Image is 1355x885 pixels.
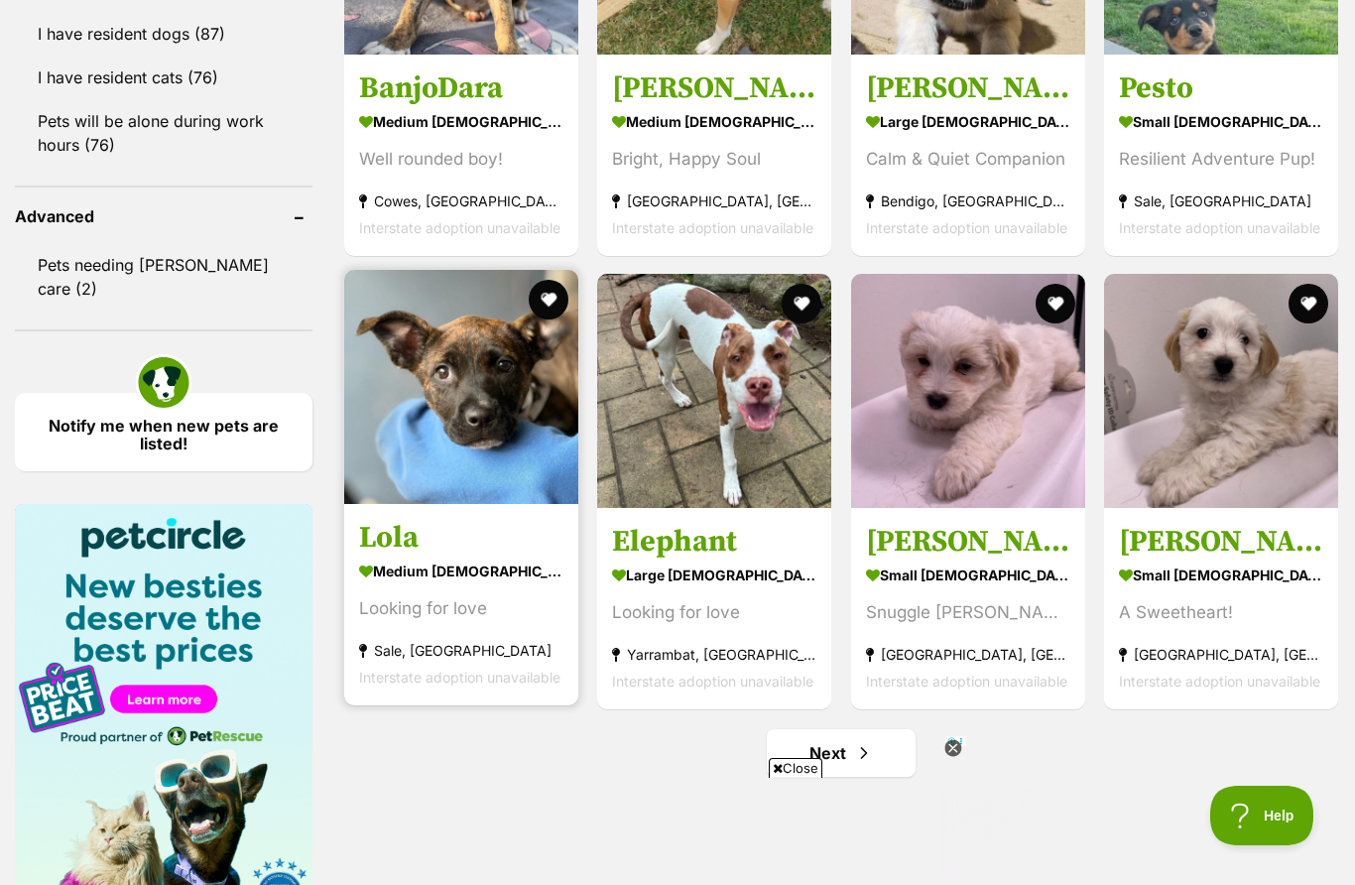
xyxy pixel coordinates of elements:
a: Next page [767,729,916,777]
strong: [GEOGRAPHIC_DATA], [GEOGRAPHIC_DATA] [612,187,816,213]
h3: [PERSON_NAME] [1119,523,1323,561]
a: [PERSON_NAME] medium [DEMOGRAPHIC_DATA] Dog Bright, Happy Soul [GEOGRAPHIC_DATA], [GEOGRAPHIC_DAT... [597,54,831,255]
span: Interstate adoption unavailable [1119,673,1320,690]
div: A Sweetheart! [1119,599,1323,626]
a: Notify me when new pets are listed! [15,393,312,471]
img: Winston - Maltese Dog [851,274,1085,508]
span: Interstate adoption unavailable [866,673,1067,690]
strong: [GEOGRAPHIC_DATA], [GEOGRAPHIC_DATA] [866,641,1070,668]
button: favourite [1036,284,1075,323]
strong: Yarrambat, [GEOGRAPHIC_DATA] [612,641,816,668]
strong: small [DEMOGRAPHIC_DATA] Dog [1119,106,1323,135]
button: favourite [783,284,822,323]
strong: Sale, [GEOGRAPHIC_DATA] [1119,187,1323,213]
a: [PERSON_NAME] small [DEMOGRAPHIC_DATA] Dog A Sweetheart! [GEOGRAPHIC_DATA], [GEOGRAPHIC_DATA] Int... [1104,508,1338,709]
div: Looking for love [612,599,816,626]
a: I have resident cats (76) [15,57,312,98]
h3: [PERSON_NAME] [866,68,1070,106]
div: Resilient Adventure Pup! [1119,145,1323,172]
span: Interstate adoption unavailable [359,669,560,686]
a: Pets needing [PERSON_NAME] care (2) [15,244,312,310]
img: Elephant - Staffordshire Bull Terrier Dog [597,274,831,508]
iframe: Advertisement [316,786,1039,875]
strong: large [DEMOGRAPHIC_DATA] Dog [866,106,1070,135]
h3: Pesto [1119,68,1323,106]
img: Lola - American Staffordshire Terrier Dog [344,270,578,504]
span: Interstate adoption unavailable [1119,218,1320,235]
a: Pesto small [DEMOGRAPHIC_DATA] Dog Resilient Adventure Pup! Sale, [GEOGRAPHIC_DATA] Interstate ad... [1104,54,1338,255]
button: favourite [1289,284,1328,323]
strong: Cowes, [GEOGRAPHIC_DATA] [359,187,563,213]
a: BanjoDara medium [DEMOGRAPHIC_DATA] Dog Well rounded boy! Cowes, [GEOGRAPHIC_DATA] Interstate ado... [344,54,578,255]
a: Elephant large [DEMOGRAPHIC_DATA] Dog Looking for love Yarrambat, [GEOGRAPHIC_DATA] Interstate ad... [597,508,831,709]
strong: Sale, [GEOGRAPHIC_DATA] [359,637,563,664]
h3: Elephant [612,523,816,561]
a: Lola medium [DEMOGRAPHIC_DATA] Dog Looking for love Sale, [GEOGRAPHIC_DATA] Interstate adoption u... [344,504,578,705]
div: Looking for love [359,595,563,622]
strong: small [DEMOGRAPHIC_DATA] Dog [1119,561,1323,589]
div: Bright, Happy Soul [612,145,816,172]
span: Interstate adoption unavailable [866,218,1067,235]
strong: medium [DEMOGRAPHIC_DATA] Dog [359,557,563,585]
span: Interstate adoption unavailable [359,218,560,235]
div: Snuggle [PERSON_NAME]! [866,599,1070,626]
nav: Pagination [342,729,1340,777]
strong: medium [DEMOGRAPHIC_DATA] Dog [359,106,563,135]
strong: small [DEMOGRAPHIC_DATA] Dog [866,561,1070,589]
a: [PERSON_NAME] large [DEMOGRAPHIC_DATA] Dog Calm & Quiet Companion Bendigo, [GEOGRAPHIC_DATA] Inte... [851,54,1085,255]
span: Interstate adoption unavailable [612,218,813,235]
button: favourite [529,280,568,319]
div: Calm & Quiet Companion [866,145,1070,172]
strong: large [DEMOGRAPHIC_DATA] Dog [612,561,816,589]
h3: Lola [359,519,563,557]
div: Well rounded boy! [359,145,563,172]
span: Interstate adoption unavailable [612,673,813,690]
h3: [PERSON_NAME] [866,523,1070,561]
h3: [PERSON_NAME] [612,68,816,106]
strong: medium [DEMOGRAPHIC_DATA] Dog [612,106,816,135]
img: Ollie - Maltese Dog [1104,274,1338,508]
h3: BanjoDara [359,68,563,106]
iframe: Help Scout Beacon - Open [1210,786,1315,845]
a: Pets will be alone during work hours (76) [15,100,312,166]
strong: [GEOGRAPHIC_DATA], [GEOGRAPHIC_DATA] [1119,641,1323,668]
strong: Bendigo, [GEOGRAPHIC_DATA] [866,187,1070,213]
a: [PERSON_NAME] small [DEMOGRAPHIC_DATA] Dog Snuggle [PERSON_NAME]! [GEOGRAPHIC_DATA], [GEOGRAPHIC_... [851,508,1085,709]
header: Advanced [15,207,312,225]
a: I have resident dogs (87) [15,13,312,55]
